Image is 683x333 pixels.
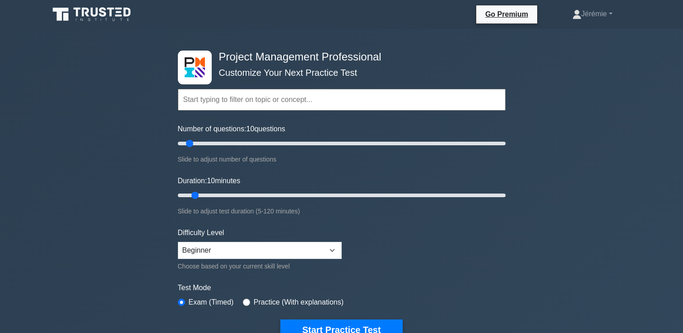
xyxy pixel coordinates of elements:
span: 10 [246,125,255,133]
div: Slide to adjust number of questions [178,154,506,165]
a: Go Premium [480,9,534,20]
label: Duration: minutes [178,176,241,186]
input: Start typing to filter on topic or concept... [178,89,506,111]
label: Practice (With explanations) [254,297,344,308]
div: Slide to adjust test duration (5-120 minutes) [178,206,506,217]
a: Jérémie [551,5,634,23]
span: 10 [207,177,215,185]
label: Test Mode [178,282,506,293]
div: Choose based on your current skill level [178,261,342,272]
label: Exam (Timed) [189,297,234,308]
h4: Project Management Professional [215,51,461,64]
label: Difficulty Level [178,227,224,238]
label: Number of questions: questions [178,124,285,134]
